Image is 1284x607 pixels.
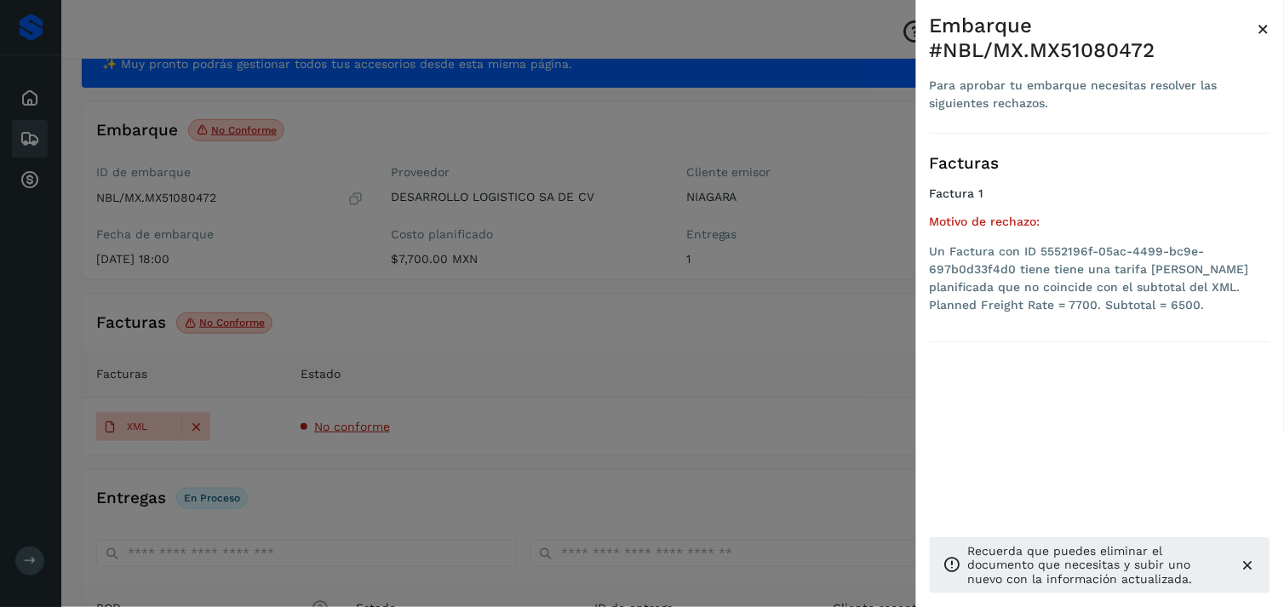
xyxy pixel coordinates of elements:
button: Close [1258,14,1270,44]
h4: Factura 1 [930,186,1270,201]
li: Un Factura con ID 5552196f-05ac-4499-bc9e-697b0d33f4d0 tiene tiene una tarifa [PERSON_NAME] plani... [930,243,1270,314]
span: × [1258,17,1270,41]
div: Para aprobar tu embarque necesitas resolver las siguientes rechazos. [930,77,1258,112]
h3: Facturas [930,154,1270,174]
p: Recuerda que puedes eliminar el documento que necesitas y subir uno nuevo con la información actu... [968,544,1226,587]
div: Embarque #NBL/MX.MX51080472 [930,14,1258,63]
h5: Motivo de rechazo: [930,215,1270,229]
